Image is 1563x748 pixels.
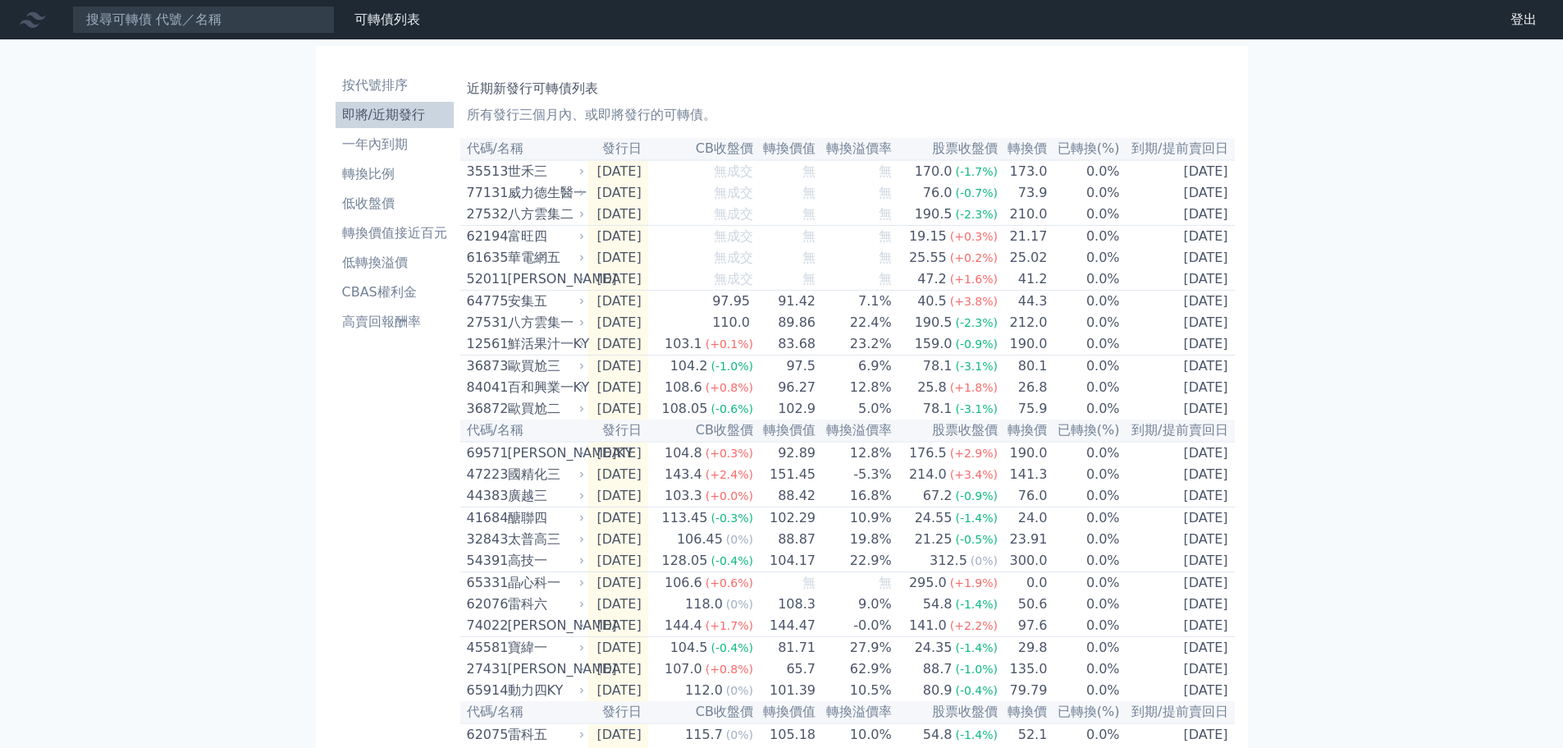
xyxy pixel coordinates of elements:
[1121,507,1235,530] td: [DATE]
[950,619,998,632] span: (+2.2%)
[999,529,1048,550] td: 23.91
[508,183,582,203] div: 威力德生醫一
[999,485,1048,507] td: 76.0
[906,248,950,268] div: 25.55
[711,554,753,567] span: (-0.4%)
[955,402,998,415] span: (-3.1%)
[816,529,893,550] td: 19.8%
[999,398,1048,420] td: 75.9
[999,464,1048,485] td: 141.3
[955,512,998,525] span: (-1.4%)
[950,468,998,481] span: (+3.4%)
[467,204,504,224] div: 27532
[1121,615,1235,637] td: [DATE]
[754,464,816,485] td: 151.45
[955,533,998,546] span: (-0.5%)
[802,185,816,200] span: 無
[336,194,454,213] li: 低收盤價
[1121,442,1235,464] td: [DATE]
[802,163,816,179] span: 無
[955,598,998,611] span: (-1.4%)
[754,356,816,378] td: 97.5
[816,333,893,356] td: 23.2%
[999,204,1048,226] td: 210.0
[754,594,816,615] td: 108.3
[955,316,998,329] span: (-2.3%)
[914,291,950,311] div: 40.5
[816,615,893,637] td: -0.0%
[467,638,504,658] div: 45581
[467,291,504,311] div: 64775
[1048,550,1120,572] td: 0.0%
[508,248,582,268] div: 華電網五
[709,291,753,311] div: 97.95
[1121,182,1235,204] td: [DATE]
[667,638,711,658] div: 104.5
[714,185,753,200] span: 無成交
[467,162,504,181] div: 35513
[726,598,753,611] span: (0%)
[879,271,892,287] span: 無
[816,356,893,378] td: 6.9%
[467,334,504,354] div: 12561
[1121,398,1235,420] td: [DATE]
[754,398,816,420] td: 102.9
[999,377,1048,398] td: 26.8
[709,313,753,333] div: 110.0
[336,131,454,158] a: 一年內到期
[1048,182,1120,204] td: 0.0%
[1048,377,1120,398] td: 0.0%
[588,529,648,550] td: [DATE]
[912,162,956,181] div: 170.0
[754,138,816,160] th: 轉換價值
[467,551,504,571] div: 54391
[912,530,956,549] div: 21.25
[1048,138,1120,160] th: 已轉換(%)
[508,551,582,571] div: 高技一
[1048,442,1120,464] td: 0.0%
[1048,247,1120,268] td: 0.0%
[661,616,706,636] div: 144.4
[661,334,706,354] div: 103.1
[508,573,582,593] div: 晶心科一
[971,554,998,567] span: (0%)
[706,619,753,632] span: (+1.7%)
[816,507,893,530] td: 10.9%
[816,594,893,615] td: 9.0%
[508,486,582,506] div: 廣越三
[508,227,582,246] div: 富旺四
[588,291,648,313] td: [DATE]
[674,530,726,549] div: 106.45
[999,594,1048,615] td: 50.6
[336,312,454,332] li: 高賣回報酬率
[1048,226,1120,248] td: 0.0%
[914,378,950,397] div: 25.8
[508,443,582,463] div: [PERSON_NAME]KY
[588,226,648,248] td: [DATE]
[999,226,1048,248] td: 21.17
[816,464,893,485] td: -5.3%
[661,443,706,463] div: 104.8
[1121,594,1235,615] td: [DATE]
[816,377,893,398] td: 12.8%
[706,489,753,502] span: (+0.0%)
[816,659,893,680] td: 62.9%
[955,165,998,178] span: (-1.7%)
[648,420,754,442] th: CB收盤價
[508,356,582,376] div: 歐買尬三
[588,160,648,182] td: [DATE]
[588,485,648,507] td: [DATE]
[879,228,892,244] span: 無
[893,138,999,160] th: 股票收盤價
[999,312,1048,333] td: 212.0
[336,253,454,273] li: 低轉換溢價
[816,138,893,160] th: 轉換溢價率
[920,594,956,614] div: 54.8
[508,269,582,289] div: [PERSON_NAME]
[1121,226,1235,248] td: [DATE]
[1121,529,1235,550] td: [DATE]
[508,616,582,636] div: [PERSON_NAME]
[336,250,454,276] a: 低轉換溢價
[999,268,1048,291] td: 41.2
[754,420,816,442] th: 轉換價值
